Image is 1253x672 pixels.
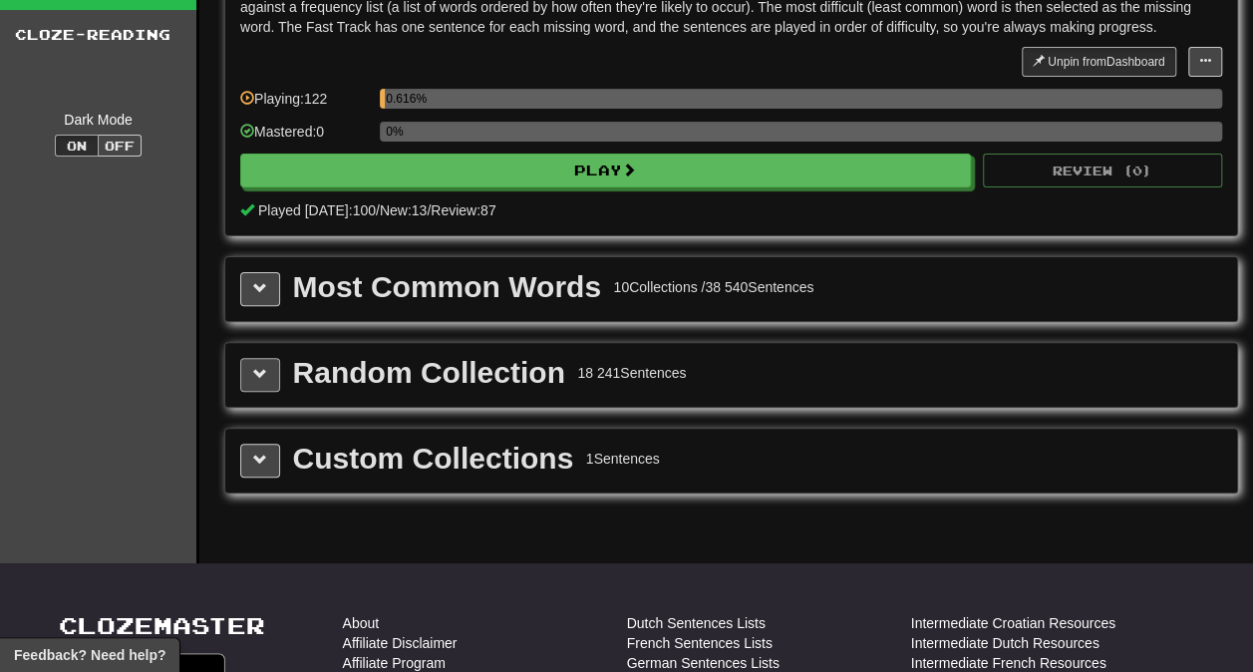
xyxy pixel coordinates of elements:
div: 18 241 Sentences [577,363,686,383]
div: 1 Sentences [586,449,660,469]
span: New: 13 [380,202,427,218]
button: On [55,135,99,157]
button: Off [98,135,142,157]
div: Custom Collections [293,444,574,474]
a: Dutch Sentences Lists [627,613,766,633]
div: 10 Collections / 38 540 Sentences [613,277,813,297]
div: Random Collection [293,358,565,388]
a: Intermediate Dutch Resources [911,633,1099,653]
span: Review: 87 [431,202,495,218]
a: Affiliate Disclaimer [343,633,458,653]
button: Play [240,154,971,187]
div: Most Common Words [293,272,601,302]
span: / [427,202,431,218]
a: French Sentences Lists [627,633,773,653]
div: Dark Mode [15,110,181,130]
div: Playing: 122 [240,89,370,122]
a: Intermediate Croatian Resources [911,613,1115,633]
span: Open feedback widget [14,645,165,665]
div: Mastered: 0 [240,122,370,155]
span: Played [DATE]: 100 [258,202,376,218]
a: Clozemaster [59,613,265,638]
button: Review (0) [983,154,1222,187]
span: / [376,202,380,218]
button: Unpin fromDashboard [1022,47,1176,77]
a: About [343,613,380,633]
